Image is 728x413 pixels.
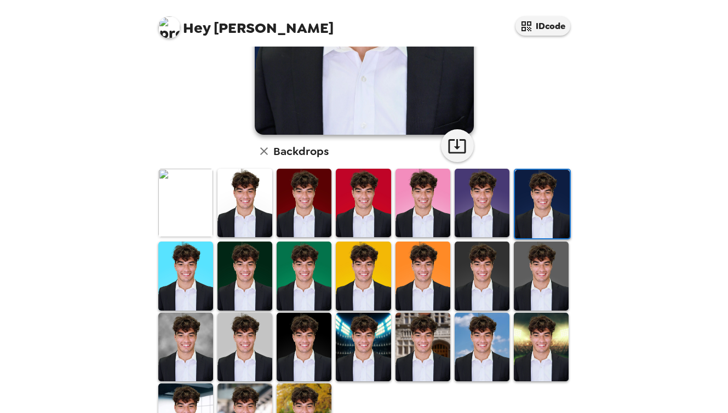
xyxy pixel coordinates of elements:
[158,11,334,36] span: [PERSON_NAME]
[515,16,570,36] button: IDcode
[273,142,329,160] h6: Backdrops
[158,169,213,237] img: Original
[158,16,180,38] img: profile pic
[183,18,210,38] span: Hey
